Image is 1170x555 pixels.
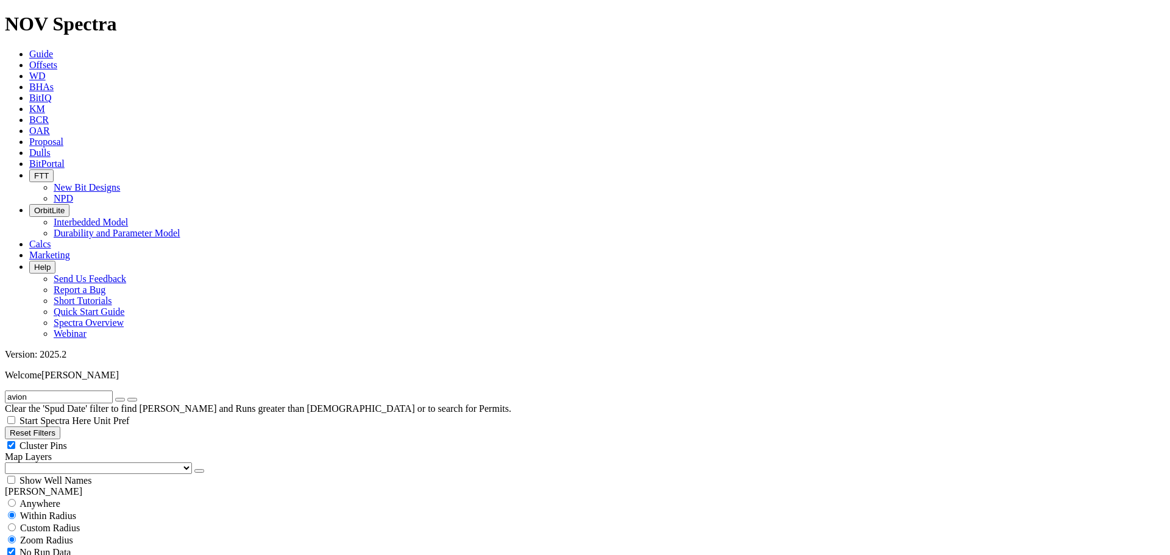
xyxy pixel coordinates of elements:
[29,204,69,217] button: OrbitLite
[19,415,91,426] span: Start Spectra Here
[34,263,51,272] span: Help
[29,115,49,125] a: BCR
[29,104,45,114] a: KM
[29,136,63,147] a: Proposal
[54,193,73,203] a: NPD
[54,228,180,238] a: Durability and Parameter Model
[5,486,1165,497] div: [PERSON_NAME]
[54,306,124,317] a: Quick Start Guide
[19,498,60,509] span: Anywhere
[34,206,65,215] span: OrbitLite
[5,426,60,439] button: Reset Filters
[20,511,76,521] span: Within Radius
[5,403,511,414] span: Clear the 'Spud Date' filter to find [PERSON_NAME] and Runs greater than [DEMOGRAPHIC_DATA] or to...
[41,370,119,380] span: [PERSON_NAME]
[29,60,57,70] a: Offsets
[29,261,55,274] button: Help
[7,416,15,424] input: Start Spectra Here
[54,217,128,227] a: Interbedded Model
[54,274,126,284] a: Send Us Feedback
[29,250,70,260] a: Marketing
[34,171,49,180] span: FTT
[29,82,54,92] a: BHAs
[19,440,67,451] span: Cluster Pins
[5,370,1165,381] p: Welcome
[20,535,73,545] span: Zoom Radius
[54,295,112,306] a: Short Tutorials
[29,147,51,158] a: Dulls
[54,317,124,328] a: Spectra Overview
[20,523,80,533] span: Custom Radius
[54,285,105,295] a: Report a Bug
[29,239,51,249] a: Calcs
[54,328,87,339] a: Webinar
[29,71,46,81] a: WD
[29,125,50,136] a: OAR
[5,451,52,462] span: Map Layers
[5,349,1165,360] div: Version: 2025.2
[29,93,51,103] a: BitIQ
[29,49,53,59] a: Guide
[5,13,1165,35] h1: NOV Spectra
[19,475,91,486] span: Show Well Names
[5,391,113,403] input: Search
[93,415,129,426] span: Unit Pref
[29,169,54,182] button: FTT
[54,182,120,193] a: New Bit Designs
[29,158,65,169] a: BitPortal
